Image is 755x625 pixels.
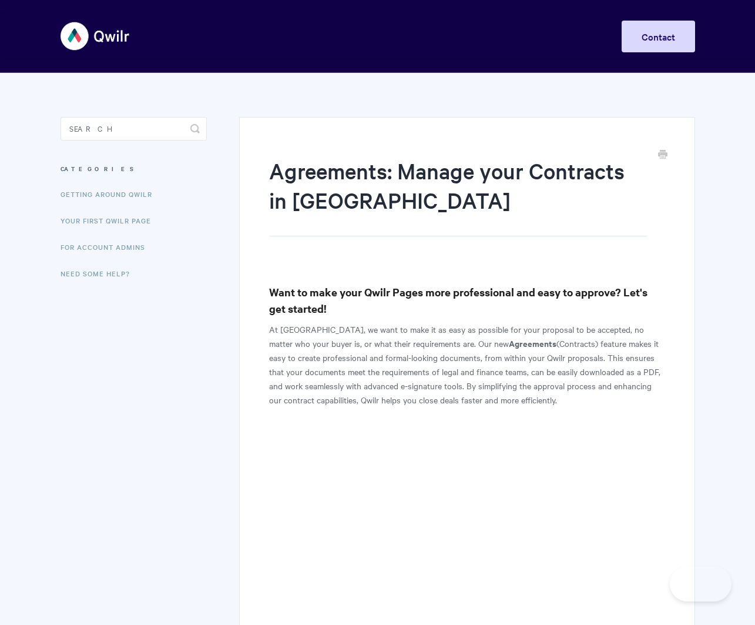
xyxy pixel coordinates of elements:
[61,158,207,179] h3: Categories
[61,235,154,259] a: For Account Admins
[670,566,731,601] iframe: Help Scout Beacon - Open
[269,156,647,236] h1: Agreements: Manage your Contracts in [GEOGRAPHIC_DATA]
[269,284,665,317] h3: Want to make your Qwilr Pages more professional and easy to approve? Let's get started!
[61,262,139,285] a: Need Some Help?
[509,337,556,349] b: Agreements
[61,117,207,141] input: Search
[658,149,667,162] a: Print this Article
[61,209,160,232] a: Your First Qwilr Page
[61,14,130,58] img: Qwilr Help Center
[61,182,161,206] a: Getting Around Qwilr
[622,21,695,52] a: Contact
[269,322,665,407] p: At [GEOGRAPHIC_DATA], we want to make it as easy as possible for your proposal to be accepted, no...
